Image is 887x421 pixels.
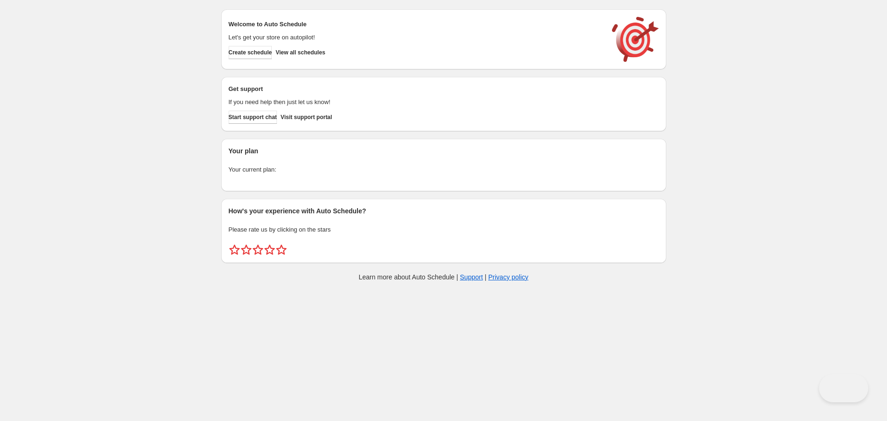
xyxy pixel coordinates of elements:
span: Start support chat [229,113,277,121]
iframe: Toggle Customer Support [819,374,868,402]
a: Start support chat [229,111,277,124]
span: Create schedule [229,49,272,56]
p: Please rate us by clicking on the stars [229,225,659,234]
a: Privacy policy [488,273,529,281]
a: Visit support portal [281,111,332,124]
button: View all schedules [276,46,325,59]
button: Create schedule [229,46,272,59]
p: Your current plan: [229,165,659,174]
h2: Welcome to Auto Schedule [229,20,603,29]
h2: How's your experience with Auto Schedule? [229,206,659,216]
p: Learn more about Auto Schedule | | [358,272,528,282]
p: If you need help then just let us know! [229,98,603,107]
span: View all schedules [276,49,325,56]
span: Visit support portal [281,113,332,121]
p: Let's get your store on autopilot! [229,33,603,42]
h2: Get support [229,84,603,94]
h2: Your plan [229,146,659,156]
a: Support [460,273,483,281]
